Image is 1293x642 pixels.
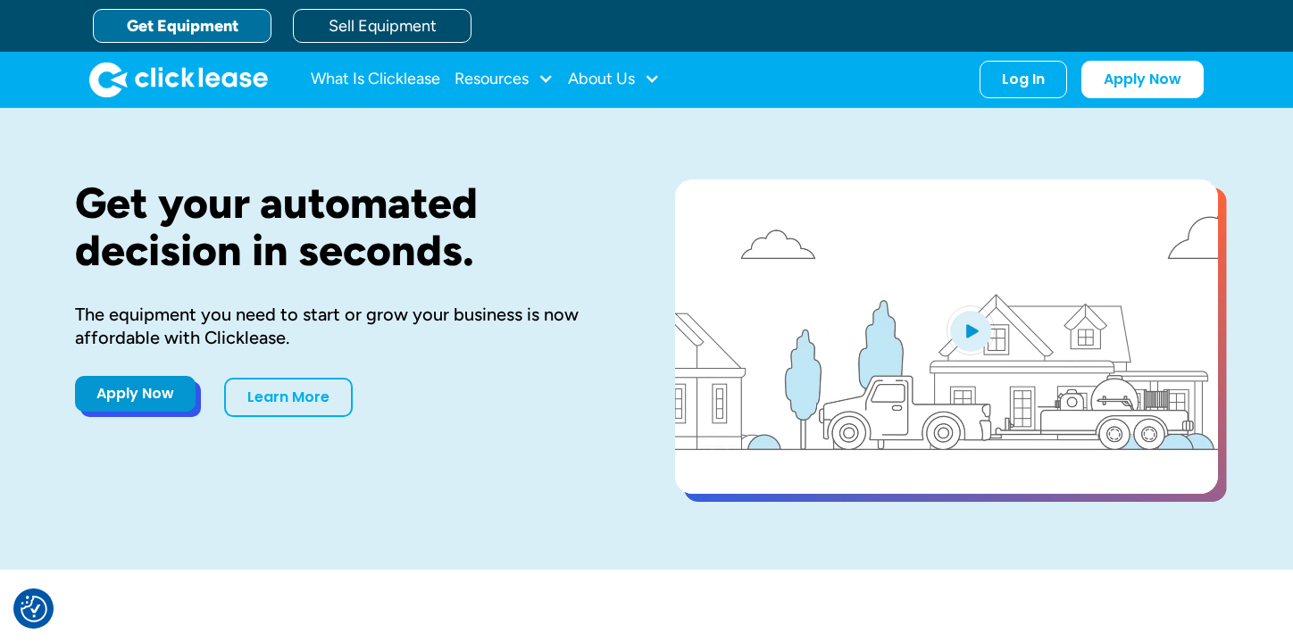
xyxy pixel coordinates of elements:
[311,62,440,97] a: What Is Clicklease
[1081,61,1204,98] a: Apply Now
[1002,71,1045,88] div: Log In
[75,303,618,349] div: The equipment you need to start or grow your business is now affordable with Clicklease.
[947,305,995,355] img: Blue play button logo on a light blue circular background
[224,378,353,417] a: Learn More
[455,62,554,97] div: Resources
[568,62,660,97] div: About Us
[75,179,618,274] h1: Get your automated decision in seconds.
[21,596,47,622] img: Revisit consent button
[93,9,271,43] a: Get Equipment
[89,62,268,97] img: Clicklease logo
[21,596,47,622] button: Consent Preferences
[75,376,196,412] a: Apply Now
[675,179,1218,494] a: open lightbox
[89,62,268,97] a: home
[293,9,471,43] a: Sell Equipment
